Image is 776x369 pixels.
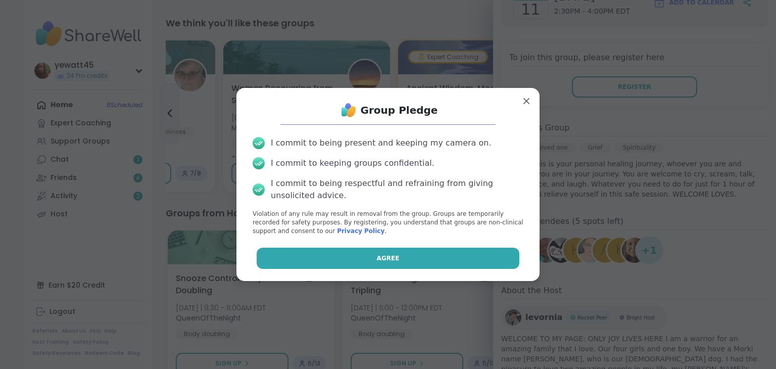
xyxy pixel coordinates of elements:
[377,254,400,263] span: Agree
[338,100,359,120] img: ShareWell Logo
[271,157,434,169] div: I commit to keeping groups confidential.
[361,103,438,117] h1: Group Pledge
[257,248,520,269] button: Agree
[271,177,523,202] div: I commit to being respectful and refraining from giving unsolicited advice.
[271,137,491,149] div: I commit to being present and keeping my camera on.
[337,227,384,235] a: Privacy Policy
[253,210,523,235] p: Violation of any rule may result in removal from the group. Groups are temporarily recorded for s...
